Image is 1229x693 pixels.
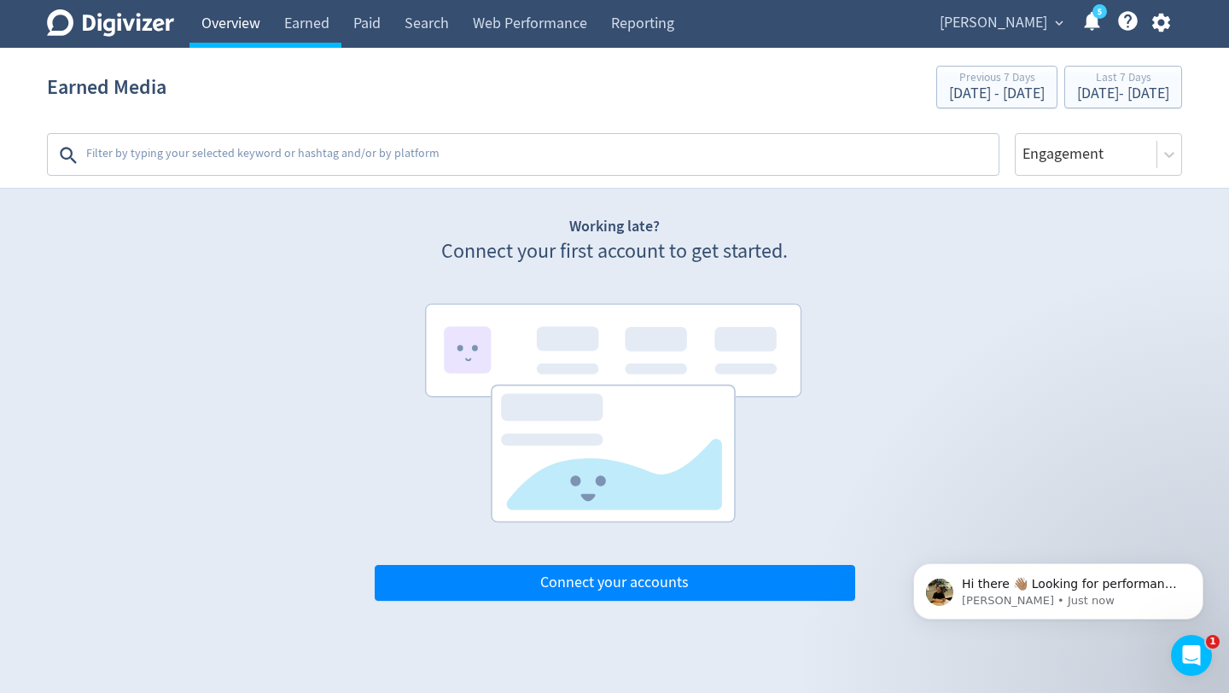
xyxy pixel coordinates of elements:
[375,565,855,601] button: Connect your accounts
[1206,635,1220,649] span: 1
[888,527,1229,647] iframe: Intercom notifications message
[940,9,1047,37] span: [PERSON_NAME]
[375,237,855,266] p: Connect your first account to get started.
[1098,6,1102,18] text: 5
[1171,635,1212,676] iframe: Intercom live chat
[540,575,689,591] span: Connect your accounts
[1064,66,1182,108] button: Last 7 Days[DATE]- [DATE]
[934,9,1068,37] button: [PERSON_NAME]
[47,60,166,114] h1: Earned Media
[949,72,1045,86] div: Previous 7 Days
[375,216,855,237] h1: Working late?
[375,573,855,592] a: Connect your accounts
[1051,15,1067,31] span: expand_more
[936,66,1057,108] button: Previous 7 Days[DATE] - [DATE]
[949,86,1045,102] div: [DATE] - [DATE]
[1077,86,1169,102] div: [DATE] - [DATE]
[1077,72,1169,86] div: Last 7 Days
[1092,4,1107,19] a: 5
